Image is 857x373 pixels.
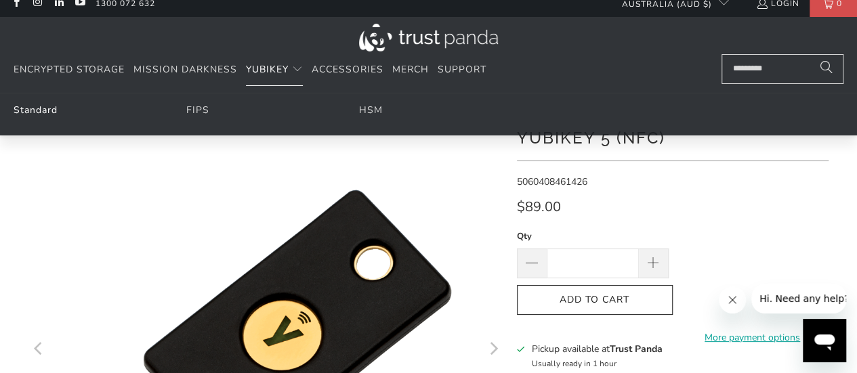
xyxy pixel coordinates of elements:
small: Usually ready in 1 hour [531,358,616,369]
span: Mission Darkness [133,63,237,76]
a: More payment options [677,330,829,345]
span: Merch [392,63,429,76]
iframe: Message from company [751,284,846,313]
span: Hi. Need any help? [8,9,98,20]
summary: YubiKey [246,54,303,86]
label: Qty [517,229,669,244]
span: 5060408461426 [517,175,587,188]
input: Search... [722,54,843,84]
a: Mission Darkness [133,54,237,86]
span: YubiKey [246,63,289,76]
iframe: Button to launch messaging window [803,319,846,362]
h3: Pickup available at [531,342,662,356]
a: Encrypted Storage [14,54,125,86]
span: Support [438,63,486,76]
img: Trust Panda Australia [359,24,498,51]
a: HSM [359,104,383,116]
button: Add to Cart [517,285,673,315]
iframe: Close message [719,286,746,313]
span: $89.00 [517,198,561,216]
a: FIPS [186,104,209,116]
span: Add to Cart [531,294,659,306]
span: Encrypted Storage [14,63,125,76]
button: Search [810,54,843,84]
a: Merch [392,54,429,86]
span: Accessories [312,63,383,76]
h1: YubiKey 5 (NFC) [517,123,829,150]
b: Trust Panda [609,343,662,355]
a: Standard [14,104,58,116]
nav: Translation missing: en.navigation.header.main_nav [14,54,486,86]
a: Support [438,54,486,86]
a: Accessories [312,54,383,86]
